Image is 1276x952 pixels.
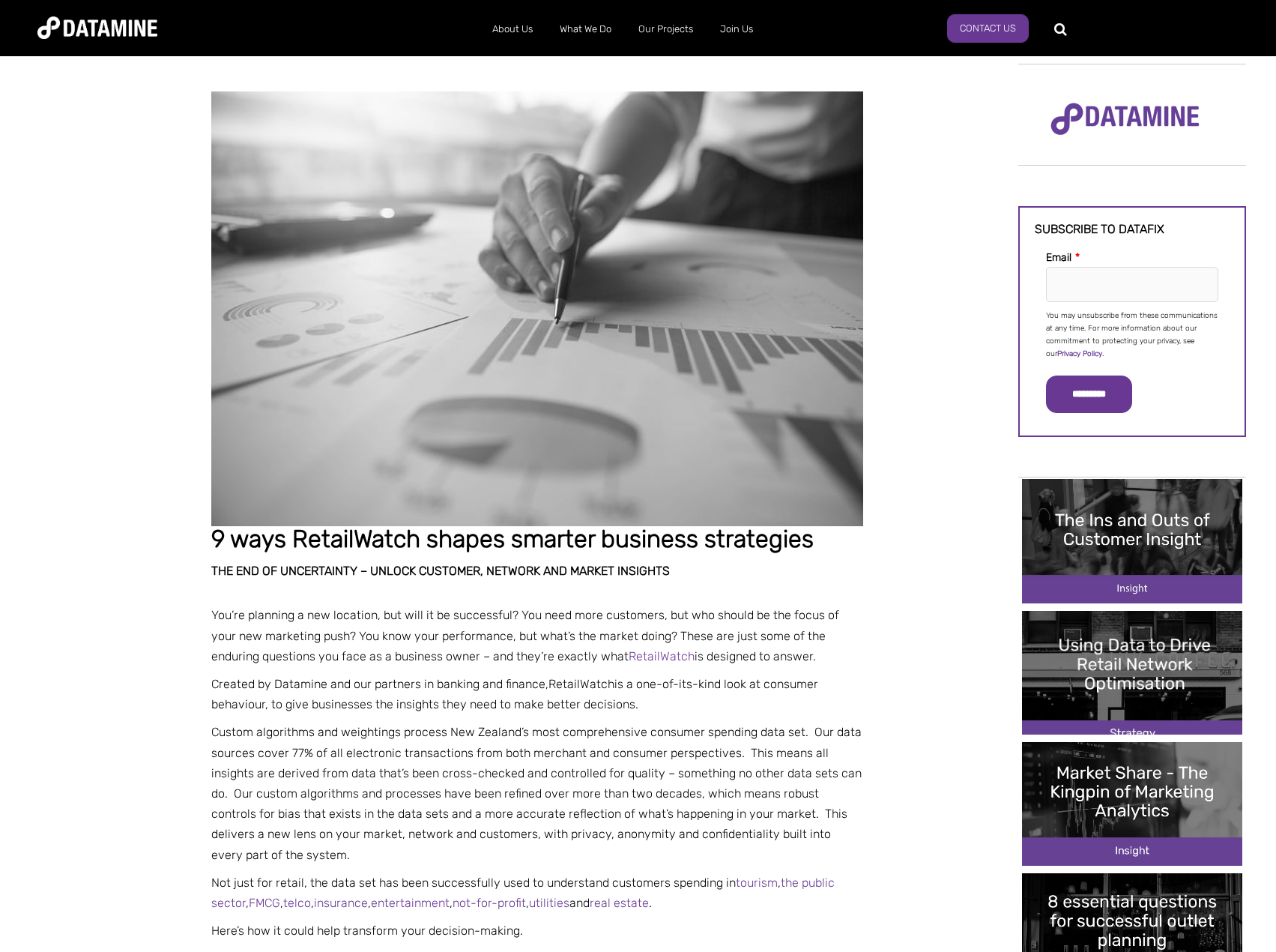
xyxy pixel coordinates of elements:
[211,608,839,663] span: You’re planning a new location, but will it be successful? You need more customers, but who shoul...
[1022,742,1242,866] img: Market Share - the Kingpin of Marketing Analytics
[548,677,614,691] span: RetailWatch
[1046,251,1071,264] span: Email
[211,525,814,553] span: 9 ways RetailWatch shapes smarter business strategies
[211,564,670,578] span: The end of uncertainty – unlock customer, network and market insights
[947,14,1029,43] a: Contact Us
[546,10,625,49] a: What We Do
[37,16,157,39] img: Datamine
[1046,310,1218,361] p: You may unsubscribe from these communications at any time. For more information about our commitm...
[211,674,865,714] p: Created by Datamine and our partners in banking and finance, is a one-of-its-kind look at consume...
[736,876,778,890] a: tourism
[529,896,569,910] a: utilities
[1041,93,1209,145] img: Datamine Logo No Strapline - Purple
[1022,479,1242,603] img: customer insights
[590,896,649,910] a: real estate
[371,896,450,910] a: entertainment
[629,649,695,663] a: RetailWatch
[211,921,865,941] p: Here’s how it could help transform your decision-making.
[1035,223,1230,236] h3: Subscribe to datafix
[211,873,865,913] p: Not just for retail, the data set has been successfully used to understand customers spending in ...
[453,896,526,910] a: not-for-profit
[625,10,707,49] a: Our Projects
[1057,349,1102,358] a: Privacy Policy
[211,722,865,864] p: Custom algorithms and weightings process New Zealand’s most comprehensive consumer spending data ...
[1022,611,1242,735] img: Retail Network Optimisation
[211,91,863,526] img: 9 ways Retailwatch shapes smarter business strategies
[211,876,835,910] a: the public sector
[283,896,311,910] a: telco
[707,10,766,49] a: Join Us
[479,10,546,49] a: About Us
[249,896,280,910] a: FMCG
[314,896,368,910] a: insurance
